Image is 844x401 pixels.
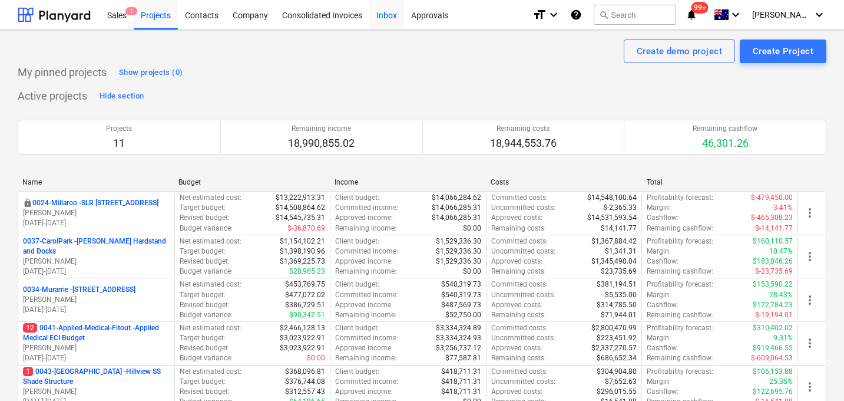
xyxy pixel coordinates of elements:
p: Approved costs : [491,387,542,397]
p: $5,535.00 [605,290,637,300]
p: $3,023,922.91 [280,343,325,353]
div: Costs [491,178,637,186]
p: $314,785.50 [597,300,637,310]
div: Budget [178,178,325,186]
p: Net estimated cost : [180,367,241,377]
p: Margin : [647,290,671,300]
i: keyboard_arrow_down [812,8,826,22]
p: 0043-[GEOGRAPHIC_DATA] - Hillview SS Shade Structure [23,367,170,387]
p: Approved costs : [491,213,542,223]
span: search [599,10,608,19]
button: Hide section [97,87,147,106]
p: $14,545,735.31 [276,213,325,223]
p: Approved costs : [491,343,542,353]
p: Remaining costs : [491,310,546,320]
p: $0.00 [307,353,325,363]
p: 25.35% [769,377,793,387]
p: 28.43% [769,290,793,300]
p: Budget variance : [180,223,233,234]
p: Remaining cashflow : [647,223,713,234]
p: [PERSON_NAME] [23,387,170,397]
p: $14,066,284.62 [432,193,481,203]
p: [PERSON_NAME] [23,295,170,305]
p: Target budget : [180,290,226,300]
p: $296,015.55 [597,387,637,397]
p: [DATE] - [DATE] [23,305,170,315]
i: keyboard_arrow_down [547,8,561,22]
p: Profitability forecast : [647,280,713,290]
p: Committed income : [335,377,398,387]
p: $540,319.73 [441,280,481,290]
p: $28,965.23 [289,267,325,277]
div: 0024-Millaroo -SLR [STREET_ADDRESS][PERSON_NAME][DATE]-[DATE] [23,198,170,228]
p: Cashflow : [647,387,678,397]
div: Total [647,178,793,186]
p: $0.00 [463,267,481,277]
p: $106,153.88 [753,367,793,377]
p: $77,587.81 [445,353,481,363]
button: Create Project [740,40,826,63]
p: $3,334,324.89 [436,323,481,333]
p: Remaining cashflow : [647,353,713,363]
p: Committed costs : [491,280,548,290]
i: notifications [686,8,697,22]
p: $14,066,285.31 [432,213,481,223]
p: Revised budget : [180,300,230,310]
p: Remaining costs [490,124,557,134]
p: $14,066,285.31 [432,203,481,213]
p: Remaining income [288,124,355,134]
p: $1,369,225.73 [280,257,325,267]
p: Remaining income : [335,310,396,320]
p: Net estimated cost : [180,193,241,203]
p: $310,402.02 [753,323,793,333]
p: $1,529,336.30 [436,246,481,257]
span: 1 [23,367,33,376]
p: $153,590.22 [753,280,793,290]
p: Approved costs : [491,257,542,267]
p: $376,744.08 [285,377,325,387]
p: Remaining costs : [491,353,546,363]
p: Remaining cashflow : [647,310,713,320]
p: $23,735.69 [601,267,637,277]
span: 1 [125,7,137,15]
p: Uncommitted costs : [491,203,555,213]
p: $312,557.43 [285,387,325,397]
p: 9.31% [773,333,793,343]
p: Approved income : [335,387,393,397]
p: Approved income : [335,343,393,353]
p: Target budget : [180,203,226,213]
p: $14,531,593.54 [587,213,637,223]
span: 12 [23,323,37,333]
i: format_size [532,8,547,22]
iframe: Chat Widget [785,344,844,401]
p: -3.41% [772,203,793,213]
p: $1,154,102.21 [280,236,325,246]
p: Margin : [647,333,671,343]
p: $2,466,128.13 [280,323,325,333]
p: $223,451.92 [597,333,637,343]
p: $418,711.31 [441,377,481,387]
p: Approved income : [335,300,393,310]
p: Profitability forecast : [647,367,713,377]
p: $7,652.63 [605,377,637,387]
p: Uncommitted costs : [491,246,555,257]
p: [PERSON_NAME] [23,343,170,353]
div: Create Project [753,44,813,59]
p: Profitability forecast : [647,193,713,203]
p: Committed costs : [491,193,548,203]
p: Margin : [647,246,671,257]
p: Client budget : [335,193,379,203]
p: $381,194.51 [597,280,637,290]
span: more_vert [803,249,817,264]
button: Show projects (0) [116,63,186,82]
p: Client budget : [335,367,379,377]
p: $919,466.55 [753,343,793,353]
p: Projects [106,124,132,134]
p: $-2,365.33 [603,203,637,213]
p: Target budget : [180,377,226,387]
p: Approved income : [335,257,393,267]
p: Committed costs : [491,236,548,246]
span: locked [23,198,32,208]
p: Revised budget : [180,257,230,267]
